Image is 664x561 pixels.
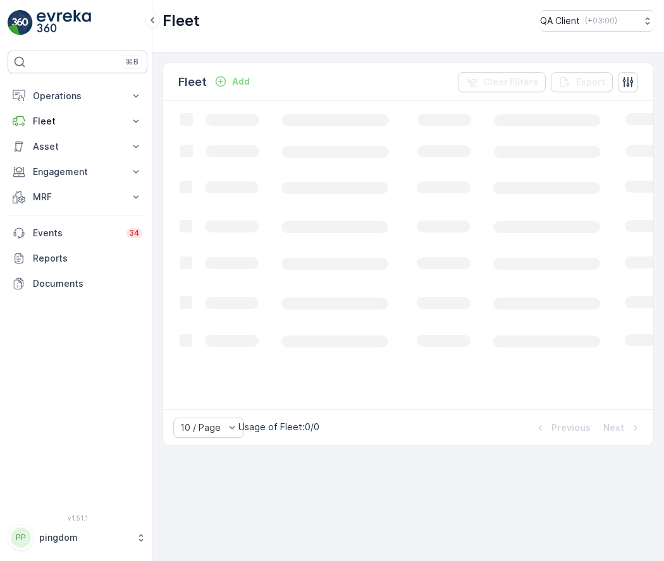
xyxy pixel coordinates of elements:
[8,271,147,296] a: Documents
[576,76,605,88] p: Export
[8,514,147,522] span: v 1.51.1
[603,421,624,434] p: Next
[39,531,130,544] p: pingdom
[129,228,140,238] p: 34
[232,75,250,88] p: Add
[8,524,147,551] button: PPpingdom
[33,191,122,203] p: MRF
[11,528,31,548] div: PP
[33,140,122,153] p: Asset
[540,10,654,32] button: QA Client(+03:00)
[33,115,122,128] p: Fleet
[209,74,255,89] button: Add
[8,246,147,271] a: Reports
[238,421,319,433] p: Usage of Fleet : 0/0
[37,10,91,35] img: logo_light-DOdMpM7g.png
[458,72,546,92] button: Clear Filters
[8,109,147,134] button: Fleet
[602,420,643,435] button: Next
[551,72,613,92] button: Export
[532,420,592,435] button: Previous
[33,90,122,102] p: Operations
[483,76,538,88] p: Clear Filters
[126,57,138,67] p: ⌘B
[178,73,207,91] p: Fleet
[163,11,200,31] p: Fleet
[8,159,147,184] button: Engagement
[551,421,591,434] p: Previous
[540,15,580,27] p: QA Client
[8,220,147,246] a: Events34
[585,16,617,26] p: ( +03:00 )
[8,134,147,159] button: Asset
[8,83,147,109] button: Operations
[33,227,119,239] p: Events
[8,184,147,210] button: MRF
[33,277,142,290] p: Documents
[33,252,142,265] p: Reports
[33,166,122,178] p: Engagement
[8,10,33,35] img: logo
